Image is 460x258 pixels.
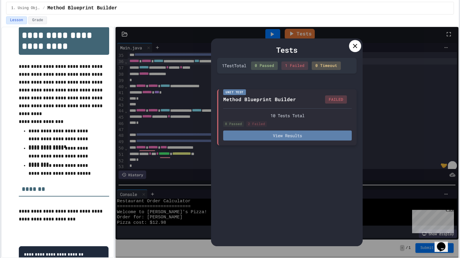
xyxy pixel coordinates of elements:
[217,45,357,55] div: Tests
[6,16,27,24] button: Lesson
[223,89,246,95] div: Unit Test
[223,121,244,127] div: 8 Passed
[223,112,352,119] div: 10 Tests Total
[435,234,454,252] iframe: chat widget
[222,62,246,69] div: 1 Test Total
[410,207,454,233] iframe: chat widget
[325,95,347,104] div: FAILED
[28,16,47,24] button: Grade
[223,131,352,141] button: View Results
[223,96,296,103] div: Method Blueprint Builder
[281,61,308,70] div: 1 Failed
[47,5,117,12] span: Method Blueprint Builder
[312,61,341,70] div: 0 Timeout
[2,2,42,38] div: Chat with us now!Close
[43,6,45,11] span: /
[251,61,278,70] div: 0 Passed
[11,6,40,11] span: 1. Using Objects and Methods
[246,121,267,127] div: 2 Failed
